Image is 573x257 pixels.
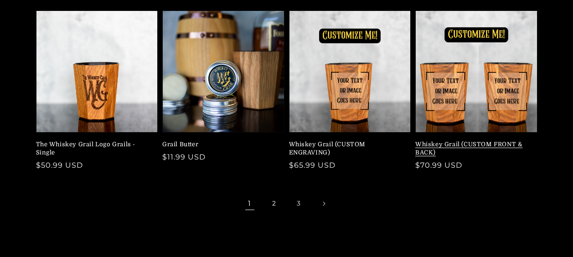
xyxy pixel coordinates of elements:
a: Page 3 [289,194,309,214]
a: Page 2 [264,194,284,214]
span: Page 1 [240,194,260,214]
a: Next page [314,194,334,214]
a: The Whiskey Grail Logo Grails - Single [36,140,153,157]
nav: Pagination [36,194,537,214]
a: Grail Butter [162,140,279,149]
a: Whiskey Grail (CUSTOM ENGRAVING) [289,140,406,157]
a: Whiskey Grail (CUSTOM FRONT & BACK) [415,140,532,157]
